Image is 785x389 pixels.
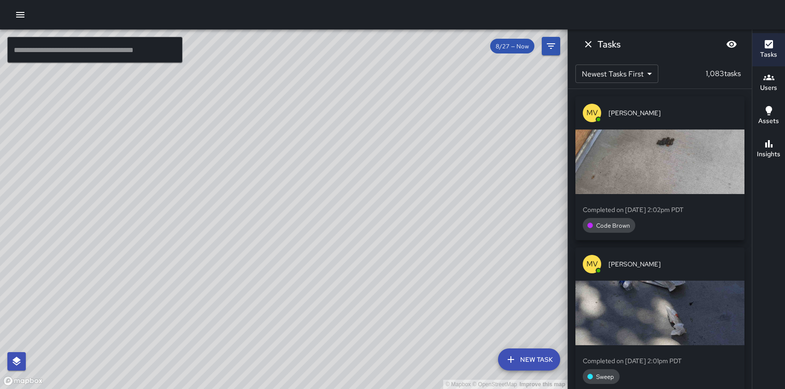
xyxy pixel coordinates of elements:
p: 1,083 tasks [702,68,744,79]
p: MV [586,107,598,118]
span: Code Brown [591,222,635,230]
button: Filters [542,37,560,55]
h6: Insights [757,149,780,159]
button: Tasks [752,33,785,66]
div: Newest Tasks First [575,65,658,83]
h6: Tasks [598,37,621,52]
p: Completed on [DATE] 2:02pm PDT [583,205,737,214]
button: Users [752,66,785,100]
button: Dismiss [579,35,598,53]
button: Insights [752,133,785,166]
p: MV [586,259,598,270]
h6: Tasks [760,50,777,60]
h6: Users [760,83,777,93]
button: MV[PERSON_NAME]Completed on [DATE] 2:02pm PDTCode Brown [575,96,744,240]
span: [PERSON_NAME] [609,259,737,269]
h6: Assets [758,116,779,126]
span: Sweep [591,373,620,381]
span: [PERSON_NAME] [609,108,737,118]
p: Completed on [DATE] 2:01pm PDT [583,356,737,365]
button: Assets [752,100,785,133]
button: Blur [722,35,741,53]
span: 8/27 — Now [490,42,534,50]
button: New Task [498,348,560,371]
